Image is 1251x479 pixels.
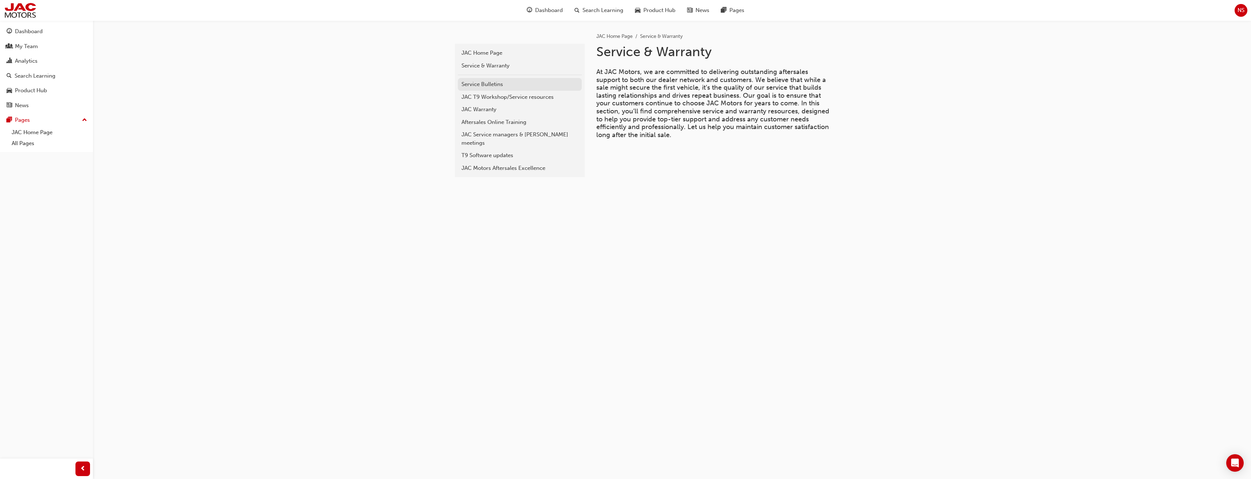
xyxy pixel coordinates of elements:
[461,80,578,89] div: Service Bulletins
[7,43,12,50] span: people-icon
[461,49,578,57] div: JAC Home Page
[461,62,578,70] div: Service & Warranty
[461,93,578,101] div: JAC T9 Workshop/Service resources
[643,6,675,15] span: Product Hub
[4,2,37,19] img: jac-portal
[721,6,726,15] span: pages-icon
[1235,4,1247,17] button: NS
[461,164,578,172] div: JAC Motors Aftersales Excellence
[7,58,12,65] span: chart-icon
[3,113,90,127] button: Pages
[629,3,681,18] a: car-iconProduct Hub
[15,42,38,51] div: My Team
[715,3,750,18] a: pages-iconPages
[15,86,47,95] div: Product Hub
[9,138,90,149] a: All Pages
[9,127,90,138] a: JAC Home Page
[15,57,38,65] div: Analytics
[15,72,55,80] div: Search Learning
[582,6,623,15] span: Search Learning
[596,33,633,39] a: JAC Home Page
[569,3,629,18] a: search-iconSearch Learning
[458,59,582,72] a: Service & Warranty
[687,6,693,15] span: news-icon
[458,91,582,104] a: JAC T9 Workshop/Service resources
[640,32,683,41] li: Service & Warranty
[1238,6,1244,15] span: NS
[596,44,835,60] h1: Service & Warranty
[574,6,580,15] span: search-icon
[3,99,90,112] a: News
[458,47,582,59] a: JAC Home Page
[461,105,578,114] div: JAC Warranty
[521,3,569,18] a: guage-iconDashboard
[3,23,90,113] button: DashboardMy TeamAnalyticsSearch LearningProduct HubNews
[7,87,12,94] span: car-icon
[458,162,582,175] a: JAC Motors Aftersales Excellence
[527,6,532,15] span: guage-icon
[15,27,43,36] div: Dashboard
[535,6,563,15] span: Dashboard
[596,68,831,139] span: At JAC Motors, we are committed to delivering outstanding aftersales support to both our dealer n...
[458,103,582,116] a: JAC Warranty
[3,54,90,68] a: Analytics
[3,25,90,38] a: Dashboard
[458,116,582,129] a: Aftersales Online Training
[7,73,12,79] span: search-icon
[15,101,29,110] div: News
[695,6,709,15] span: News
[1226,454,1244,472] div: Open Intercom Messenger
[3,69,90,83] a: Search Learning
[461,118,578,126] div: Aftersales Online Training
[82,116,87,125] span: up-icon
[458,128,582,149] a: JAC Service managers & [PERSON_NAME] meetings
[80,464,86,474] span: prev-icon
[7,117,12,124] span: pages-icon
[681,3,715,18] a: news-iconNews
[458,149,582,162] a: T9 Software updates
[3,84,90,97] a: Product Hub
[635,6,640,15] span: car-icon
[7,28,12,35] span: guage-icon
[458,78,582,91] a: Service Bulletins
[7,102,12,109] span: news-icon
[461,151,578,160] div: T9 Software updates
[461,131,578,147] div: JAC Service managers & [PERSON_NAME] meetings
[3,40,90,53] a: My Team
[729,6,744,15] span: Pages
[15,116,30,124] div: Pages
